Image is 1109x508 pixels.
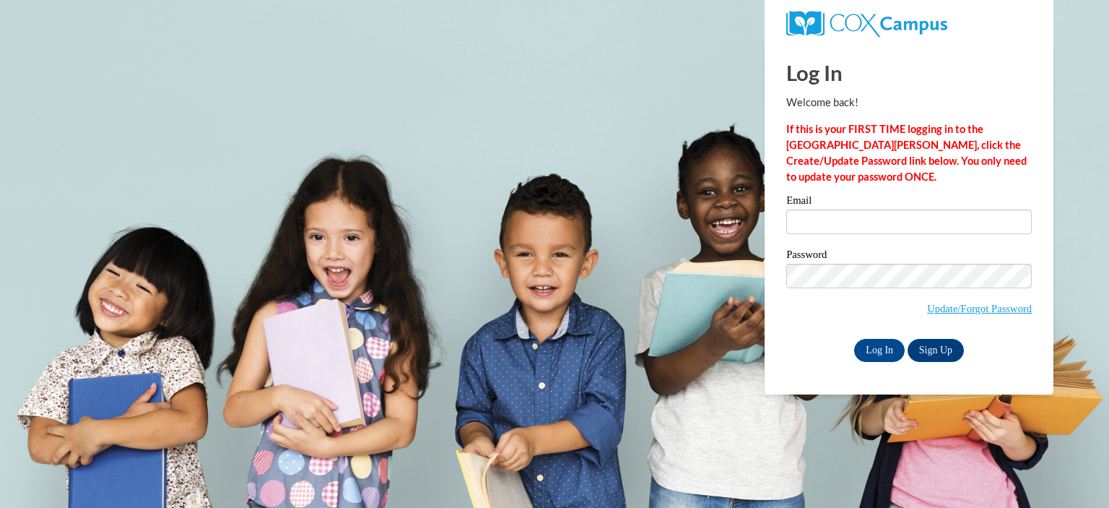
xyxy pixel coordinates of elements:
[927,303,1032,314] a: Update/Forgot Password
[786,249,1032,264] label: Password
[786,195,1032,210] label: Email
[786,123,1027,183] strong: If this is your FIRST TIME logging in to the [GEOGRAPHIC_DATA][PERSON_NAME], click the Create/Upd...
[786,58,1032,87] h1: Log In
[854,339,905,362] input: Log In
[908,339,964,362] a: Sign Up
[786,11,947,37] img: COX Campus
[786,95,1032,111] p: Welcome back!
[786,17,947,29] a: COX Campus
